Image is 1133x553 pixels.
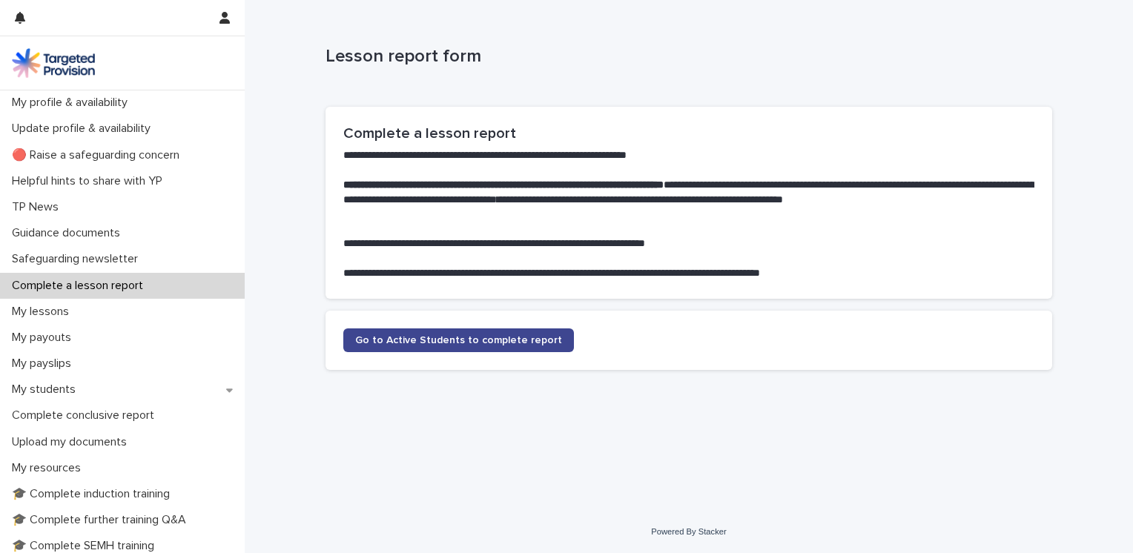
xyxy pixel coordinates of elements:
p: Guidance documents [6,226,132,240]
p: Upload my documents [6,435,139,449]
span: Go to Active Students to complete report [355,335,562,345]
p: Helpful hints to share with YP [6,174,174,188]
p: Complete a lesson report [6,279,155,293]
a: Powered By Stacker [651,527,726,536]
p: My lessons [6,305,81,319]
p: Lesson report form [326,46,1046,67]
p: 🔴 Raise a safeguarding concern [6,148,191,162]
p: My payouts [6,331,83,345]
p: Update profile & availability [6,122,162,136]
h2: Complete a lesson report [343,125,1034,142]
p: My resources [6,461,93,475]
p: Complete conclusive report [6,408,166,423]
p: My payslips [6,357,83,371]
img: M5nRWzHhSzIhMunXDL62 [12,48,95,78]
a: Go to Active Students to complete report [343,328,574,352]
p: My profile & availability [6,96,139,110]
p: 🎓 Complete induction training [6,487,182,501]
p: 🎓 Complete SEMH training [6,539,166,553]
p: 🎓 Complete further training Q&A [6,513,198,527]
p: Safeguarding newsletter [6,252,150,266]
p: TP News [6,200,70,214]
p: My students [6,383,87,397]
